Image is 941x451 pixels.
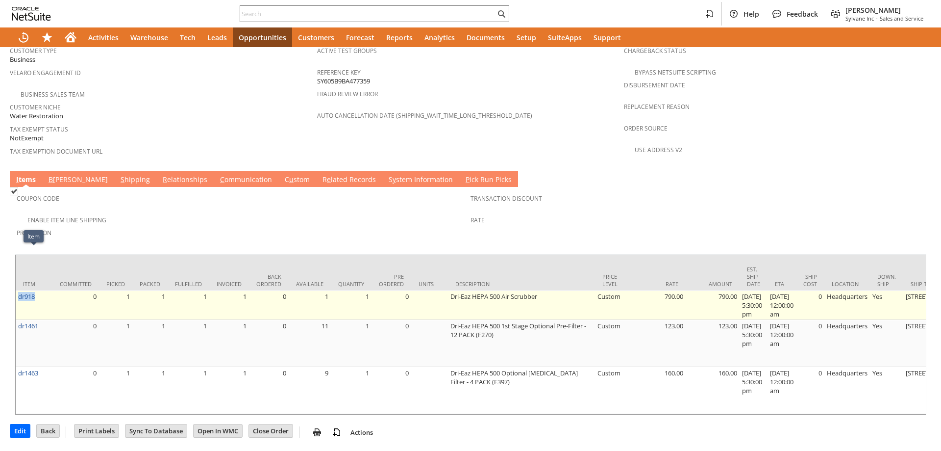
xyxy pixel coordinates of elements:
td: Headquarters [824,367,870,414]
a: Tax Exempt Status [10,125,68,133]
a: Disbursement Date [624,81,685,89]
td: 1 [331,291,371,320]
div: Ship Cost [803,273,817,288]
input: Open In WMC [194,424,242,437]
a: Tech [174,27,201,47]
td: 0 [371,320,411,367]
td: 1 [99,291,132,320]
img: Checked [10,187,18,195]
span: Customers [298,33,334,42]
a: Analytics [419,27,461,47]
a: Auto Cancellation Date (shipping_wait_time_long_threshold_date) [317,111,532,120]
span: [PERSON_NAME] [845,5,923,15]
a: Actions [347,428,377,437]
td: Headquarters [824,320,870,367]
span: Warehouse [130,33,168,42]
td: Dri-Eaz HEPA 500 1st Stage Optional Pre-Filter - 12 PACK (F270) [448,320,595,367]
span: Water Restoration [10,111,63,121]
a: Business Sales Team [21,90,85,99]
a: Leads [201,27,233,47]
svg: logo [12,7,51,21]
span: I [16,175,19,184]
td: 1 [331,367,371,414]
a: Relationships [160,175,210,186]
input: Search [240,8,495,20]
td: 0 [52,320,99,367]
td: 1 [209,291,249,320]
td: 0 [249,291,289,320]
a: Custom [282,175,312,186]
td: Dri-Eaz HEPA 500 Optional [MEDICAL_DATA] Filter - 4 PACK (F397) [448,367,595,414]
input: Print Labels [74,424,119,437]
td: Yes [870,367,903,414]
a: Reports [380,27,419,47]
a: Active Test Groups [317,47,377,55]
a: Chargeback Status [624,47,686,55]
div: Amount [693,280,732,288]
span: Documents [467,33,505,42]
td: 0 [249,367,289,414]
span: y [393,175,396,184]
img: print.svg [311,426,323,438]
span: e [327,175,331,184]
span: P [466,175,470,184]
span: Activities [88,33,119,42]
a: Home [59,27,82,47]
td: 1 [132,367,168,414]
td: 1 [289,291,331,320]
td: [DATE] 12:00:00 am [768,367,796,414]
td: 0 [796,320,824,367]
span: SY605B9BA477359 [317,77,370,86]
td: [DATE] 5:30:00 pm [740,320,768,367]
div: Fulfilled [175,280,202,288]
td: [DATE] 12:00:00 am [768,291,796,320]
td: 123.00 [632,320,686,367]
td: 1 [168,291,209,320]
a: Replacement reason [624,103,690,111]
span: Help [743,9,759,19]
a: Reference Key [317,68,361,77]
td: 1 [99,367,132,414]
div: Pre Ordered [379,273,404,288]
span: Reports [386,33,413,42]
a: System Information [386,175,455,186]
div: Rate [639,280,678,288]
a: Rate [470,216,485,224]
a: Unrolled view on [914,173,925,185]
div: Down. Ship [877,273,896,288]
a: Order Source [624,124,668,133]
span: Analytics [424,33,455,42]
a: Activities [82,27,124,47]
div: Item [23,280,45,288]
td: 0 [371,367,411,414]
span: Leads [207,33,227,42]
span: Opportunities [239,33,286,42]
td: 1 [132,320,168,367]
td: 160.00 [632,367,686,414]
div: ETA [775,280,789,288]
span: Support [594,33,621,42]
div: Packed [140,280,160,288]
a: B[PERSON_NAME] [46,175,110,186]
td: 0 [371,291,411,320]
a: Customer Type [10,47,57,55]
div: Committed [60,280,92,288]
td: Dri-Eaz HEPA 500 Air Scrubber [448,291,595,320]
td: 1 [209,367,249,414]
td: [DATE] 5:30:00 pm [740,291,768,320]
a: Setup [511,27,542,47]
div: Units [419,280,441,288]
span: Business [10,55,35,64]
td: 790.00 [632,291,686,320]
div: Invoiced [217,280,242,288]
td: 1 [168,320,209,367]
a: Enable Item Line Shipping [27,216,106,224]
span: Feedback [787,9,818,19]
a: Customer Niche [10,103,61,111]
td: 0 [796,367,824,414]
td: [DATE] 12:00:00 am [768,320,796,367]
a: Bypass NetSuite Scripting [635,68,716,77]
div: Description [455,280,588,288]
a: Transaction Discount [470,194,542,203]
span: Forecast [346,33,374,42]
